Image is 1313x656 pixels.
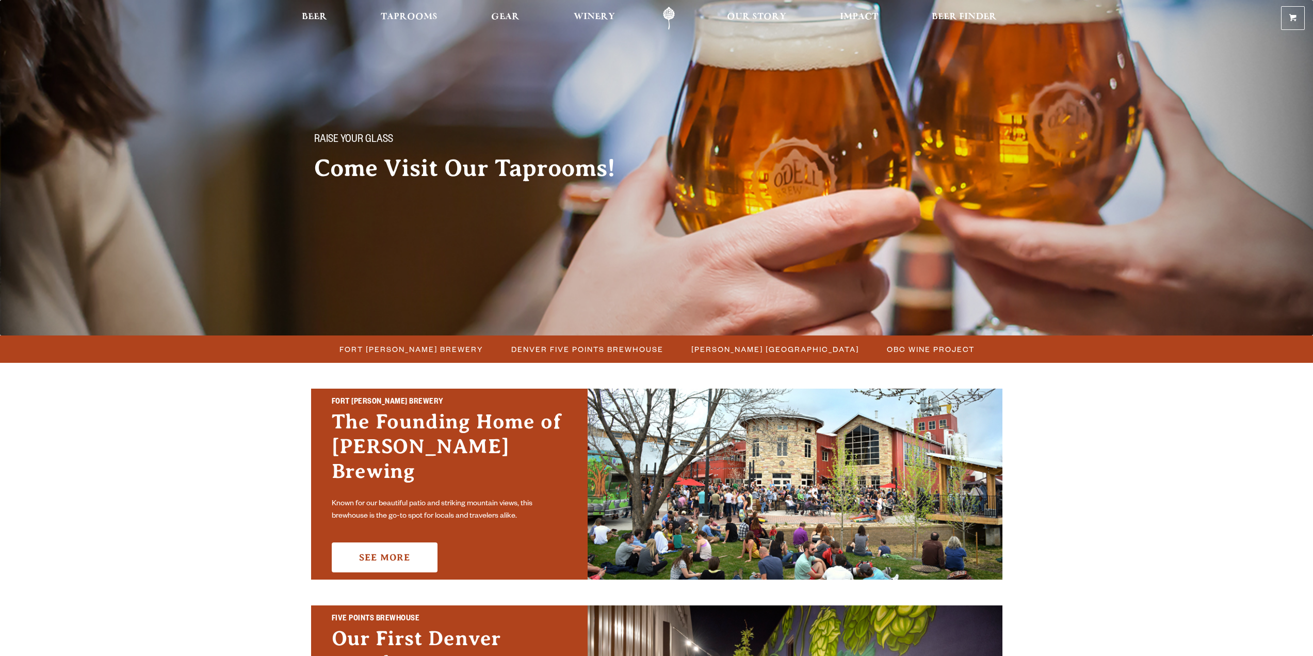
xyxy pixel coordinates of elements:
[314,134,393,147] span: Raise your glass
[484,7,526,30] a: Gear
[295,7,334,30] a: Beer
[314,155,636,181] h2: Come Visit Our Taprooms!
[833,7,885,30] a: Impact
[333,342,489,357] a: Fort [PERSON_NAME] Brewery
[339,342,483,357] span: Fort [PERSON_NAME] Brewery
[588,389,1002,580] img: Fort Collins Brewery & Taproom'
[332,613,567,626] h2: Five Points Brewhouse
[650,7,688,30] a: Odell Home
[925,7,1003,30] a: Beer Finder
[840,13,878,21] span: Impact
[332,396,567,409] h2: Fort [PERSON_NAME] Brewery
[332,409,567,494] h3: The Founding Home of [PERSON_NAME] Brewing
[574,13,615,21] span: Winery
[511,342,663,357] span: Denver Five Points Brewhouse
[720,7,793,30] a: Our Story
[685,342,864,357] a: [PERSON_NAME] [GEOGRAPHIC_DATA]
[691,342,859,357] span: [PERSON_NAME] [GEOGRAPHIC_DATA]
[332,498,567,523] p: Known for our beautiful patio and striking mountain views, this brewhouse is the go-to spot for l...
[505,342,669,357] a: Denver Five Points Brewhouse
[491,13,520,21] span: Gear
[887,342,975,357] span: OBC Wine Project
[332,542,437,572] a: See More
[932,13,997,21] span: Beer Finder
[381,13,437,21] span: Taprooms
[727,13,786,21] span: Our Story
[374,7,444,30] a: Taprooms
[567,7,622,30] a: Winery
[881,342,980,357] a: OBC Wine Project
[302,13,327,21] span: Beer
